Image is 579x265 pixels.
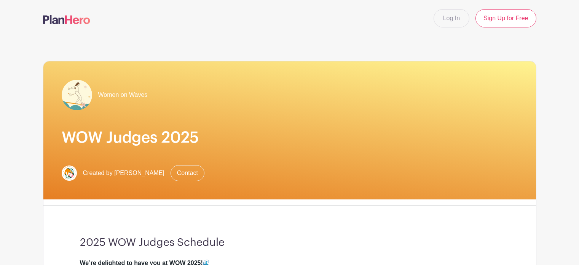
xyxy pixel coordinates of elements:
[80,236,499,249] h3: 2025 WOW Judges Schedule
[62,165,77,181] img: Screenshot%202025-06-15%20at%209.03.41%E2%80%AFPM.png
[171,165,204,181] a: Contact
[62,128,518,147] h1: WOW Judges 2025
[83,169,164,178] span: Created by [PERSON_NAME]
[434,9,469,27] a: Log In
[98,90,148,100] span: Women on Waves
[43,15,90,24] img: logo-507f7623f17ff9eddc593b1ce0a138ce2505c220e1c5a4e2b4648c50719b7d32.svg
[62,80,92,110] img: Screenshot%202025-09-01%20at%208.45.52%E2%80%AFPM.png
[475,9,536,27] a: Sign Up for Free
